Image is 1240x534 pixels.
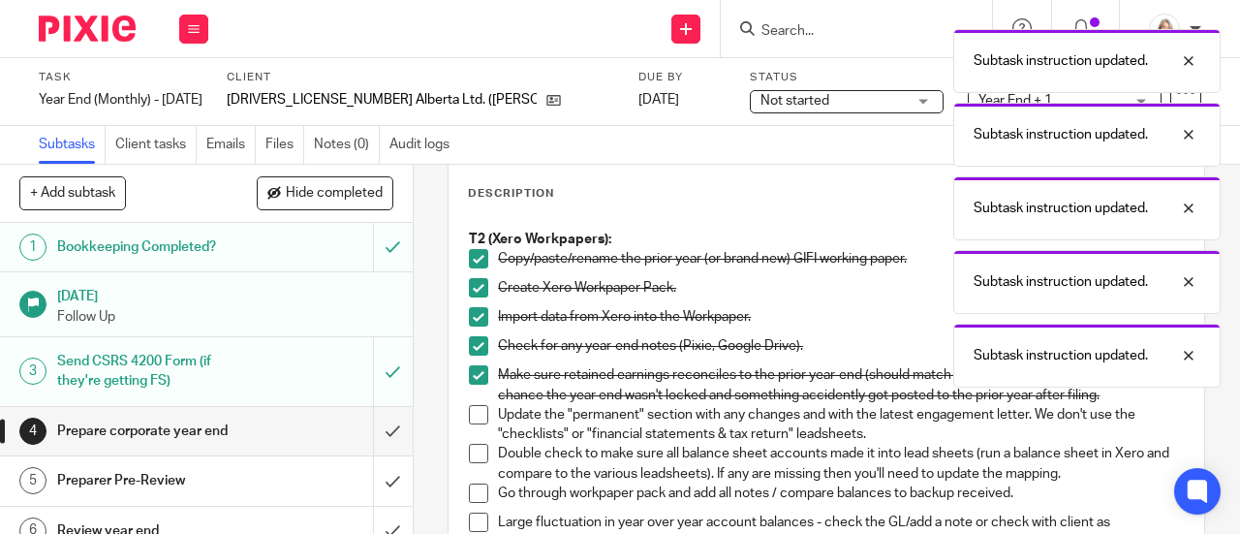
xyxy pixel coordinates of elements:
button: Hide completed [257,176,393,209]
button: + Add subtask [19,176,126,209]
p: Description [468,186,554,202]
p: Subtask instruction updated. [974,272,1148,292]
div: Year End (Monthly) - [DATE] [39,90,202,110]
img: Pixie [39,16,136,42]
p: Go through workpaper pack and add all notes / compare balances to backup received. [498,484,1184,503]
p: Import data from Xero into the Workpaper. [498,307,1184,327]
div: 1 [19,234,46,261]
h1: Bookkeeping Completed? [57,233,255,262]
p: Copy/paste/rename the prior year (or brand new) GIFI working paper. [498,249,1184,268]
h1: Send CSRS 4200 Form (if they're getting FS) [57,347,255,396]
a: Client tasks [115,126,197,164]
label: Task [39,70,202,85]
p: Subtask instruction updated. [974,346,1148,365]
p: Subtask instruction updated. [974,125,1148,144]
div: 3 [19,358,46,385]
a: Subtasks [39,126,106,164]
p: Subtask instruction updated. [974,51,1148,71]
a: Notes (0) [314,126,380,164]
p: [DRIVERS_LICENSE_NUMBER] Alberta Ltd. ([PERSON_NAME]) [227,90,537,110]
div: 5 [19,467,46,494]
a: Emails [206,126,256,164]
label: Client [227,70,614,85]
p: Check for any year-end notes (Pixie, Google Drive). [498,336,1184,356]
p: Create Xero Workpaper Pack. [498,278,1184,298]
span: Hide completed [286,186,383,202]
h1: Prepare corporate year end [57,417,255,446]
p: Make sure retained earnings reconciles to the prior year-end (should match the T2 filed). If it d... [498,365,1184,405]
a: Files [265,126,304,164]
div: 4 [19,418,46,445]
h1: Preparer Pre-Review [57,466,255,495]
img: Screenshot%202023-11-02%20134555.png [1149,14,1180,45]
p: Double check to make sure all balance sheet accounts made it into lead sheets (run a balance shee... [498,444,1184,484]
strong: T2 (Xero Workpapers): [469,233,611,246]
div: Year End (Monthly) - July 2025 [39,90,202,110]
h1: [DATE] [57,282,393,306]
p: Update the "permanent" section with any changes and with the latest engagement letter. We don't u... [498,405,1184,445]
p: Follow Up [57,307,393,327]
p: Subtask instruction updated. [974,199,1148,218]
a: Audit logs [389,126,459,164]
